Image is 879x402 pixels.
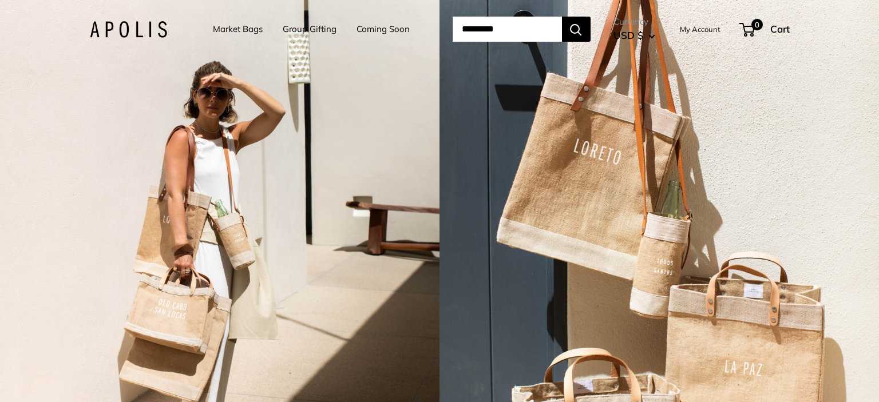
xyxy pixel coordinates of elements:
span: 0 [751,19,762,30]
img: Apolis [90,21,167,38]
span: USD $ [613,29,643,41]
span: Currency [613,14,655,30]
button: USD $ [613,26,655,45]
a: My Account [680,22,720,36]
a: 0 Cart [741,20,790,38]
input: Search... [453,17,562,42]
a: Coming Soon [357,21,410,37]
button: Search [562,17,591,42]
span: Cart [770,23,790,35]
a: Market Bags [213,21,263,37]
a: Group Gifting [283,21,336,37]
